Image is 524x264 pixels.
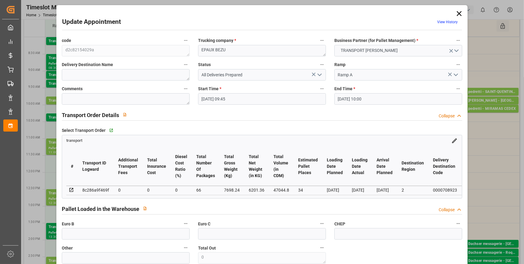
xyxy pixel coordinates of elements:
[454,37,462,44] button: Business Partner (for Pallet Management) *
[437,20,458,24] a: View History
[182,61,190,68] button: Delivery Destination Name
[175,186,187,194] div: 0
[327,186,343,194] div: [DATE]
[62,37,71,44] span: code
[334,221,345,227] span: CHEP
[397,147,428,186] th: Destination Region
[62,45,190,56] textarea: d2c82154029a
[139,203,151,214] button: View description
[294,147,322,186] th: Estimated Pallet Places
[62,62,113,68] span: Delivery Destination Name
[66,138,82,143] a: transport
[318,37,326,44] button: Trucking company *
[219,147,244,186] th: Total Gross Weight (Kg)
[454,85,462,93] button: End Time *
[192,147,219,186] th: Total Number Of Packages
[314,70,324,80] button: open menu
[352,186,368,194] div: [DATE]
[298,186,318,194] div: 34
[198,37,236,44] span: Trucking company
[249,186,264,194] div: 6201.36
[62,127,106,134] span: Select Transport Order
[62,205,139,213] h2: Pallet Loaded in the Warehouse
[269,147,294,186] th: Total Volume (in CDM)
[372,147,397,186] th: Arrival Date Planned
[224,186,240,194] div: 7698.24
[198,252,326,264] textarea: 0
[182,85,190,93] button: Comments
[198,69,326,81] input: Type to search/select
[451,70,460,80] button: open menu
[454,220,462,227] button: CHEP
[66,147,78,186] th: #
[338,47,401,54] span: TRANSPORT [PERSON_NAME]
[334,86,355,92] span: End Time
[334,69,462,81] input: Type to search/select
[143,147,171,186] th: Total Insurance Cost
[454,61,462,68] button: Ramp
[244,147,269,186] th: Total Net Weight (in KG)
[273,186,289,194] div: 47044.8
[322,147,347,186] th: Loading Date Planned
[62,17,121,27] h2: Update Appointment
[334,45,462,56] button: open menu
[347,147,372,186] th: Loading Date Actual
[62,111,119,119] h2: Transport Order Details
[198,221,210,227] span: Euro C
[334,93,462,105] input: DD-MM-YYYY HH:MM
[198,62,211,68] span: Status
[334,62,346,68] span: Ramp
[182,220,190,227] button: Euro B
[198,86,221,92] span: Start Time
[428,147,462,186] th: Delivery Destination Code
[377,186,393,194] div: [DATE]
[62,86,83,92] span: Comments
[182,244,190,252] button: Other
[171,147,192,186] th: Diesel Cost Ratio (%)
[62,221,74,227] span: Euro B
[119,109,131,120] button: View description
[147,186,166,194] div: 0
[182,37,190,44] button: code
[433,186,457,194] div: 0000708923
[318,244,326,252] button: Total Out
[198,93,326,105] input: DD-MM-YYYY HH:MM
[439,113,455,119] div: Collapse
[114,147,143,186] th: Additional Transport Fees
[318,220,326,227] button: Euro C
[462,147,495,186] th: Delivery Destination City
[198,245,216,251] span: Total Out
[78,147,114,186] th: Transport ID Logward
[118,186,138,194] div: 0
[82,186,109,194] div: 8c286a9f469f
[318,85,326,93] button: Start Time *
[318,61,326,68] button: Status
[198,45,326,56] textarea: EPAUX BEZU
[196,186,215,194] div: 66
[439,207,455,213] div: Collapse
[334,37,418,44] span: Business Partner (for Pallet Management)
[402,186,424,194] div: 2
[62,245,73,251] span: Other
